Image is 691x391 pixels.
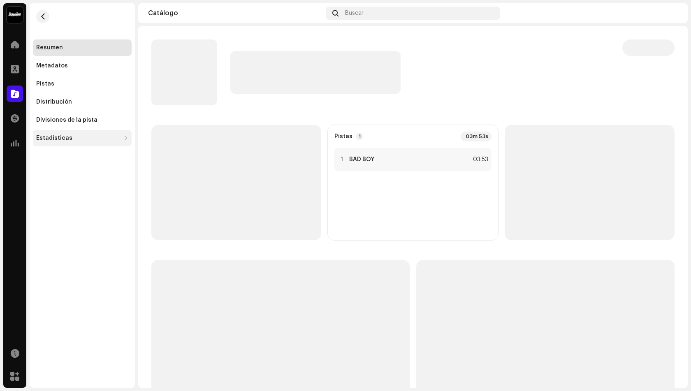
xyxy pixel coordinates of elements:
[36,117,97,123] div: Divisiones de la pista
[33,76,132,92] re-m-nav-item: Pistas
[33,39,132,56] re-m-nav-item: Resumen
[33,58,132,74] re-m-nav-item: Metadatos
[36,62,68,69] div: Metadatos
[334,133,352,140] strong: Pistas
[36,135,72,141] div: Estadísticas
[36,81,54,87] div: Pistas
[665,7,678,20] img: 01c4e054-0571-4712-ae63-8b007f583216
[36,99,72,105] div: Distribución
[33,94,132,110] re-m-nav-item: Distribución
[33,130,132,146] re-m-nav-dropdown: Estadísticas
[36,44,63,51] div: Resumen
[33,112,132,128] re-m-nav-item: Divisiones de la pista
[349,156,374,163] strong: BAD BOY
[461,132,492,141] div: 03m 53s
[356,133,363,140] p-badge: 1
[470,155,488,164] div: 03:53
[345,10,364,16] span: Buscar
[7,7,23,23] img: 10370c6a-d0e2-4592-b8a2-38f444b0ca44
[148,10,322,16] div: Catálogo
